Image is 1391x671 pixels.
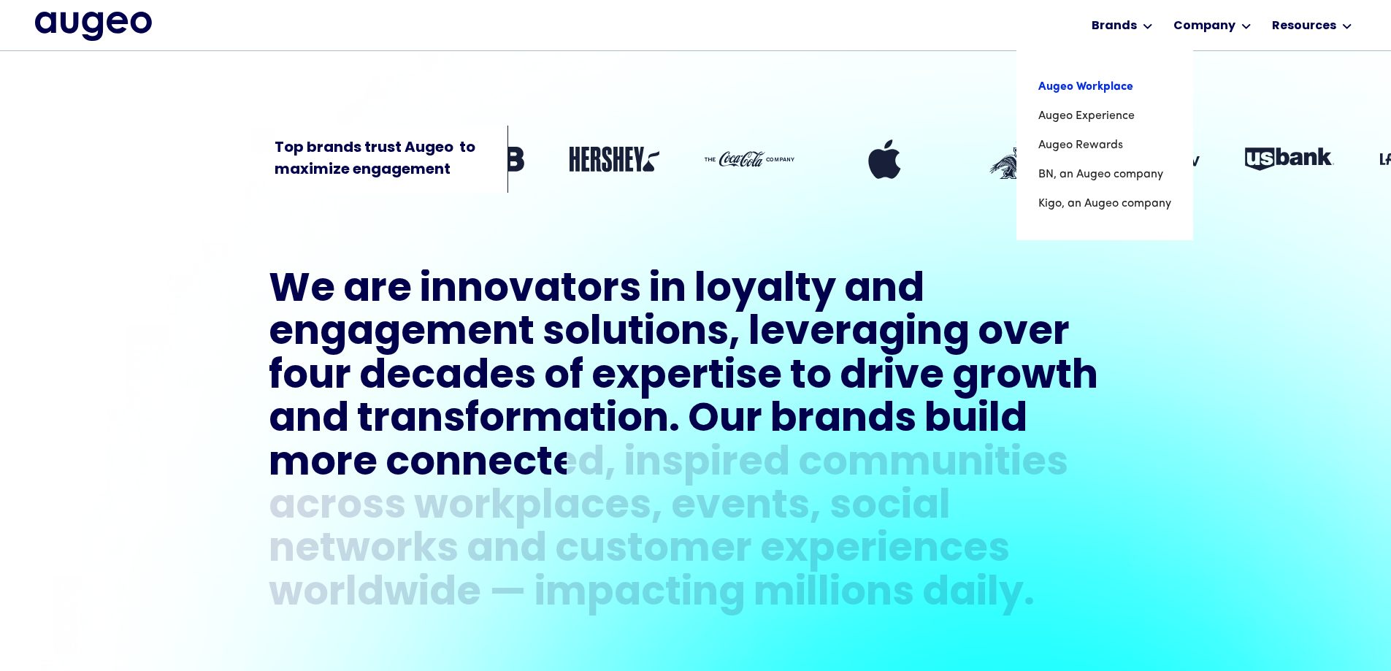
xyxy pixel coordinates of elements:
[35,12,152,42] a: home
[1038,189,1171,218] a: Kigo, an Augeo company
[1038,131,1171,160] a: Augeo Rewards
[1173,18,1235,35] div: Company
[1038,160,1171,189] a: BN, an Augeo company
[1038,72,1171,101] a: Augeo Workplace
[1272,18,1336,35] div: Resources
[1092,18,1137,35] div: Brands
[1038,101,1171,131] a: Augeo Experience
[1016,50,1193,240] nav: Brands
